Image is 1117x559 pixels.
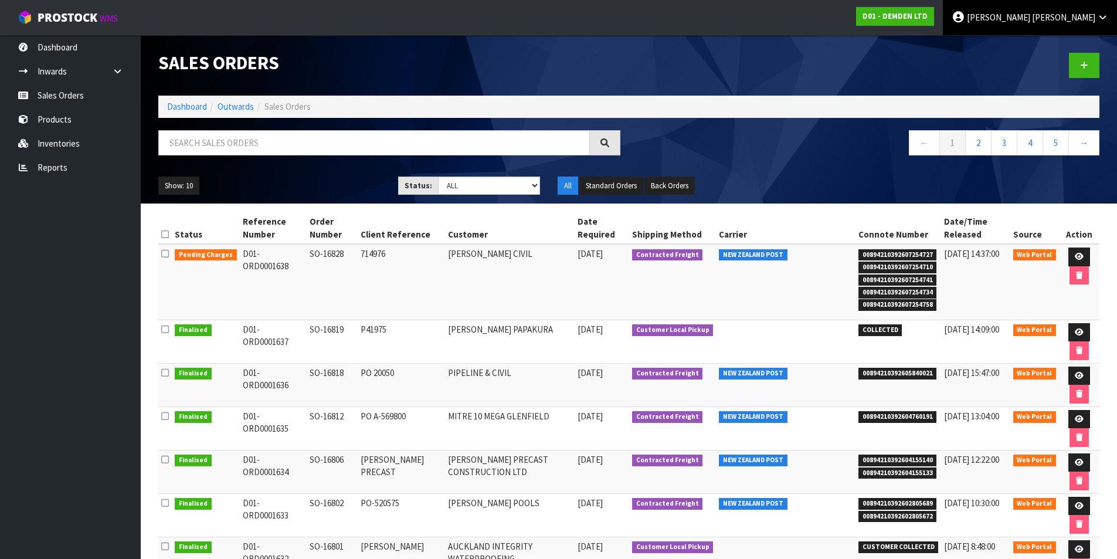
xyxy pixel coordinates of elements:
td: PO A-569800 [358,406,445,450]
strong: D01 - DEMDEN LTD [863,11,928,21]
button: Back Orders [644,177,695,195]
span: 00894210392607254727 [858,249,937,261]
span: [DATE] [578,411,603,422]
a: 5 [1043,130,1069,155]
span: Web Portal [1013,541,1057,553]
td: SO-16819 [307,320,358,363]
span: Finalised [175,324,212,336]
th: Reference Number [240,212,307,244]
span: [PERSON_NAME] [1032,12,1095,23]
span: 00894210392604155140 [858,455,937,466]
span: [PERSON_NAME] [967,12,1030,23]
td: MITRE 10 MEGA GLENFIELD [445,406,575,450]
td: SO-16802 [307,493,358,537]
span: [DATE] 10:30:00 [944,497,999,509]
td: SO-16806 [307,450,358,493]
span: NEW ZEALAND POST [719,498,787,510]
h1: Sales Orders [158,53,620,73]
a: → [1068,130,1099,155]
img: cube-alt.png [18,10,32,25]
span: Web Portal [1013,368,1057,380]
span: ProStock [38,10,97,25]
span: Web Portal [1013,249,1057,261]
button: All [558,177,578,195]
span: Sales Orders [264,101,311,112]
th: Customer [445,212,575,244]
span: Customer Local Pickup [632,324,714,336]
td: D01-ORD0001638 [240,244,307,320]
span: [DATE] [578,541,603,552]
th: Carrier [716,212,855,244]
span: Contracted Freight [632,411,703,423]
span: 00894210392604155133 [858,467,937,479]
a: ← [909,130,940,155]
span: 00894210392605840021 [858,368,937,380]
span: 00894210392602805689 [858,498,937,510]
td: SO-16818 [307,363,358,406]
th: Action [1059,212,1099,244]
span: 00894210392607254734 [858,287,937,299]
button: Show: 10 [158,177,199,195]
span: NEW ZEALAND POST [719,411,787,423]
span: [DATE] 12:22:00 [944,454,999,465]
span: Finalised [175,455,212,466]
td: [PERSON_NAME] PAPAKURA [445,320,575,363]
th: Source [1010,212,1060,244]
th: Client Reference [358,212,445,244]
span: Contracted Freight [632,249,703,261]
span: Web Portal [1013,455,1057,466]
span: 00894210392607254710 [858,262,937,273]
span: NEW ZEALAND POST [719,455,787,466]
button: Standard Orders [579,177,643,195]
td: SO-16828 [307,244,358,320]
a: 2 [965,130,992,155]
a: 4 [1017,130,1043,155]
td: D01-ORD0001633 [240,493,307,537]
span: NEW ZEALAND POST [719,249,787,261]
th: Connote Number [855,212,942,244]
span: [DATE] 14:09:00 [944,324,999,335]
span: Customer Local Pickup [632,541,714,553]
span: Finalised [175,541,212,553]
span: Pending Charges [175,249,237,261]
span: Finalised [175,411,212,423]
span: Contracted Freight [632,498,703,510]
span: COLLECTED [858,324,902,336]
span: Contracted Freight [632,455,703,466]
span: 00894210392607254741 [858,275,937,286]
a: Dashboard [167,101,207,112]
span: [DATE] 14:37:00 [944,248,999,259]
span: [DATE] [578,248,603,259]
span: Web Portal [1013,498,1057,510]
td: [PERSON_NAME] CIVIL [445,244,575,320]
span: CUSTOMER COLLECTED [858,541,939,553]
span: [DATE] [578,454,603,465]
td: D01-ORD0001635 [240,406,307,450]
th: Date/Time Released [941,212,1010,244]
td: PO-520575 [358,493,445,537]
input: Search sales orders [158,130,590,155]
th: Shipping Method [629,212,717,244]
span: [DATE] 8:48:00 [944,541,995,552]
td: [PERSON_NAME] PRECAST [358,450,445,493]
span: Web Portal [1013,411,1057,423]
td: SO-16812 [307,406,358,450]
span: [DATE] [578,367,603,378]
td: D01-ORD0001636 [240,363,307,406]
span: Finalised [175,498,212,510]
span: [DATE] [578,324,603,335]
td: D01-ORD0001634 [240,450,307,493]
td: D01-ORD0001637 [240,320,307,363]
td: P41975 [358,320,445,363]
nav: Page navigation [638,130,1100,159]
td: 714976 [358,244,445,320]
span: 00894210392604760191 [858,411,937,423]
th: Status [172,212,240,244]
span: [DATE] 13:04:00 [944,411,999,422]
span: 00894210392602805672 [858,511,937,523]
th: Order Number [307,212,358,244]
td: PIPELINE & CIVIL [445,363,575,406]
th: Date Required [575,212,629,244]
span: Contracted Freight [632,368,703,380]
td: PO 20050 [358,363,445,406]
